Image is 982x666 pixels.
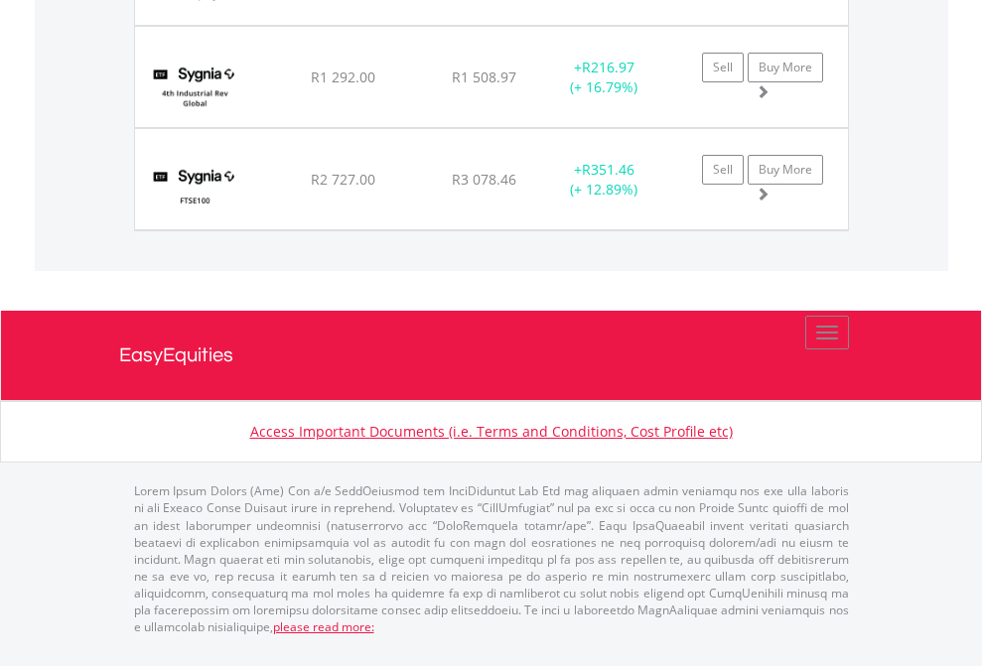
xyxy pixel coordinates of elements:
[145,52,245,122] img: TFSA.SYG4IR.png
[542,58,666,97] div: + (+ 16.79%)
[311,67,375,86] span: R1 292.00
[748,155,823,185] a: Buy More
[702,53,744,82] a: Sell
[273,618,374,635] a: please read more:
[145,154,245,224] img: TFSA.SYGUK.png
[582,160,634,179] span: R351.46
[452,170,516,189] span: R3 078.46
[748,53,823,82] a: Buy More
[250,422,733,441] a: Access Important Documents (i.e. Terms and Conditions, Cost Profile etc)
[542,160,666,200] div: + (+ 12.89%)
[119,311,864,400] a: EasyEquities
[702,155,744,185] a: Sell
[582,58,634,76] span: R216.97
[452,67,516,86] span: R1 508.97
[134,482,849,635] p: Lorem Ipsum Dolors (Ame) Con a/e SeddOeiusmod tem InciDiduntut Lab Etd mag aliquaen admin veniamq...
[311,170,375,189] span: R2 727.00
